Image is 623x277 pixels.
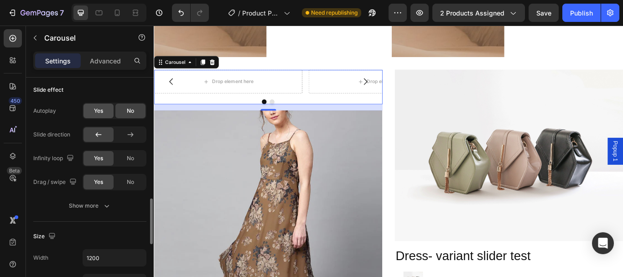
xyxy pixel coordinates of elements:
[33,152,76,165] div: Infinity loop
[238,8,240,18] span: /
[154,26,623,277] iframe: To enrich screen reader interactions, please activate Accessibility in Grammarly extension settings
[33,254,48,262] div: Width
[9,97,22,105] div: 450
[242,8,280,18] span: Product Page - [DATE] 08:43:17
[570,8,593,18] div: Publish
[60,7,64,18] p: 7
[135,86,140,92] button: Dot
[83,250,146,266] input: Auto
[534,135,543,158] span: Popup 1
[7,167,22,174] div: Beta
[33,86,63,94] div: Slide effect
[94,178,103,186] span: Yes
[94,107,103,115] span: Yes
[33,176,78,188] div: Drag / swipe
[4,4,68,22] button: 7
[127,178,134,186] span: No
[562,4,601,22] button: Publish
[432,4,525,22] button: 2 products assigned
[536,9,551,17] span: Save
[127,107,134,115] span: No
[172,4,209,22] div: Undo/Redo
[33,131,70,139] div: Slide direction
[69,201,111,210] div: Show more
[33,198,146,214] button: Show more
[592,232,614,254] div: Open Intercom Messenger
[11,39,38,47] div: Carousel
[126,86,131,92] button: Dot
[234,52,259,78] button: Carousel Next Arrow
[127,154,134,162] span: No
[68,62,116,69] div: Drop element here
[45,56,71,66] p: Settings
[311,9,358,17] span: Need republishing
[440,8,504,18] span: 2 products assigned
[94,154,103,162] span: Yes
[529,4,559,22] button: Save
[33,107,56,115] div: Autoplay
[7,52,33,78] button: Carousel Back Arrow
[281,52,547,251] img: image_demo.jpg
[33,230,57,243] div: Size
[90,56,121,66] p: Advanced
[44,32,122,43] p: Carousel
